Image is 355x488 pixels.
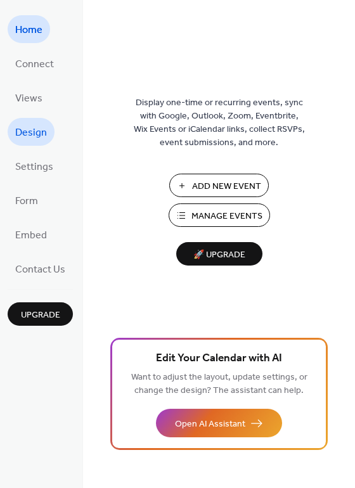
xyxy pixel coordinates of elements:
[8,221,55,248] a: Embed
[8,186,46,214] a: Form
[8,152,61,180] a: Settings
[8,302,73,326] button: Upgrade
[21,309,60,322] span: Upgrade
[169,174,269,197] button: Add New Event
[192,180,261,193] span: Add New Event
[8,118,55,146] a: Design
[15,191,38,212] span: Form
[131,369,307,399] span: Want to adjust the layout, update settings, or change the design? The assistant can help.
[191,210,262,223] span: Manage Events
[134,96,305,150] span: Display one-time or recurring events, sync with Google, Outlook, Zoom, Eventbrite, Wix Events or ...
[156,409,282,437] button: Open AI Assistant
[156,350,282,368] span: Edit Your Calendar with AI
[184,247,255,264] span: 🚀 Upgrade
[15,89,42,109] span: Views
[15,226,47,246] span: Embed
[15,260,65,280] span: Contact Us
[175,418,245,431] span: Open AI Assistant
[8,49,61,77] a: Connect
[8,84,50,112] a: Views
[169,203,270,227] button: Manage Events
[15,20,42,41] span: Home
[15,157,53,177] span: Settings
[176,242,262,266] button: 🚀 Upgrade
[15,55,54,75] span: Connect
[8,255,73,283] a: Contact Us
[15,123,47,143] span: Design
[8,15,50,43] a: Home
